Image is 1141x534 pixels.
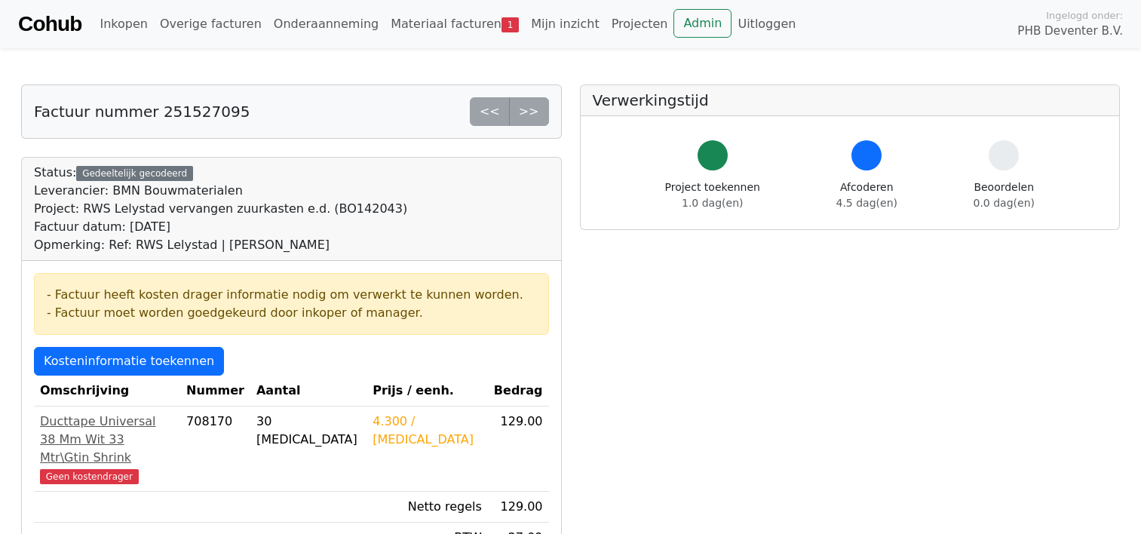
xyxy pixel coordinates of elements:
td: 129.00 [488,407,549,492]
div: - Factuur heeft kosten drager informatie nodig om verwerkt te kunnen worden. [47,286,536,304]
a: Inkopen [94,9,153,39]
span: Geen kostendrager [40,469,139,484]
a: Materiaal facturen1 [385,9,525,39]
a: Ducttape Universal 38 Mm Wit 33 Mtr\Gtin ShrinkGeen kostendrager [40,413,174,485]
th: Prijs / eenh. [367,376,488,407]
th: Aantal [250,376,367,407]
div: Project toekennen [665,180,760,211]
span: 1.0 dag(en) [682,197,743,209]
span: Ingelogd onder: [1046,8,1123,23]
span: PHB Deventer B.V. [1017,23,1123,40]
th: Bedrag [488,376,549,407]
span: 4.5 dag(en) [836,197,897,209]
div: Factuur datum: [DATE] [34,218,407,236]
span: 0.0 dag(en) [974,197,1035,209]
div: Opmerking: Ref: RWS Lelystad | [PERSON_NAME] [34,236,407,254]
h5: Factuur nummer 251527095 [34,103,250,121]
td: 708170 [180,407,250,492]
th: Omschrijving [34,376,180,407]
div: Leverancier: BMN Bouwmaterialen [34,182,407,200]
a: Onderaanneming [268,9,385,39]
a: Projecten [606,9,674,39]
div: Ducttape Universal 38 Mm Wit 33 Mtr\Gtin Shrink [40,413,174,467]
a: Kosteninformatie toekennen [34,347,224,376]
a: Cohub [18,6,81,42]
div: 30 [MEDICAL_DATA] [256,413,360,449]
div: Afcoderen [836,180,897,211]
a: Admin [673,9,732,38]
a: Mijn inzicht [525,9,606,39]
td: 129.00 [488,492,549,523]
a: Overige facturen [154,9,268,39]
td: Netto regels [367,492,488,523]
div: Project: RWS Lelystad vervangen zuurkasten e.d. (BO142043) [34,200,407,218]
h5: Verwerkingstijd [593,91,1108,109]
span: 1 [501,17,519,32]
div: - Factuur moet worden goedgekeurd door inkoper of manager. [47,304,536,322]
div: 4.300 / [MEDICAL_DATA] [373,413,482,449]
div: Gedeeltelijk gecodeerd [76,166,193,181]
div: Status: [34,164,407,254]
a: Uitloggen [732,9,802,39]
th: Nummer [180,376,250,407]
div: Beoordelen [974,180,1035,211]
